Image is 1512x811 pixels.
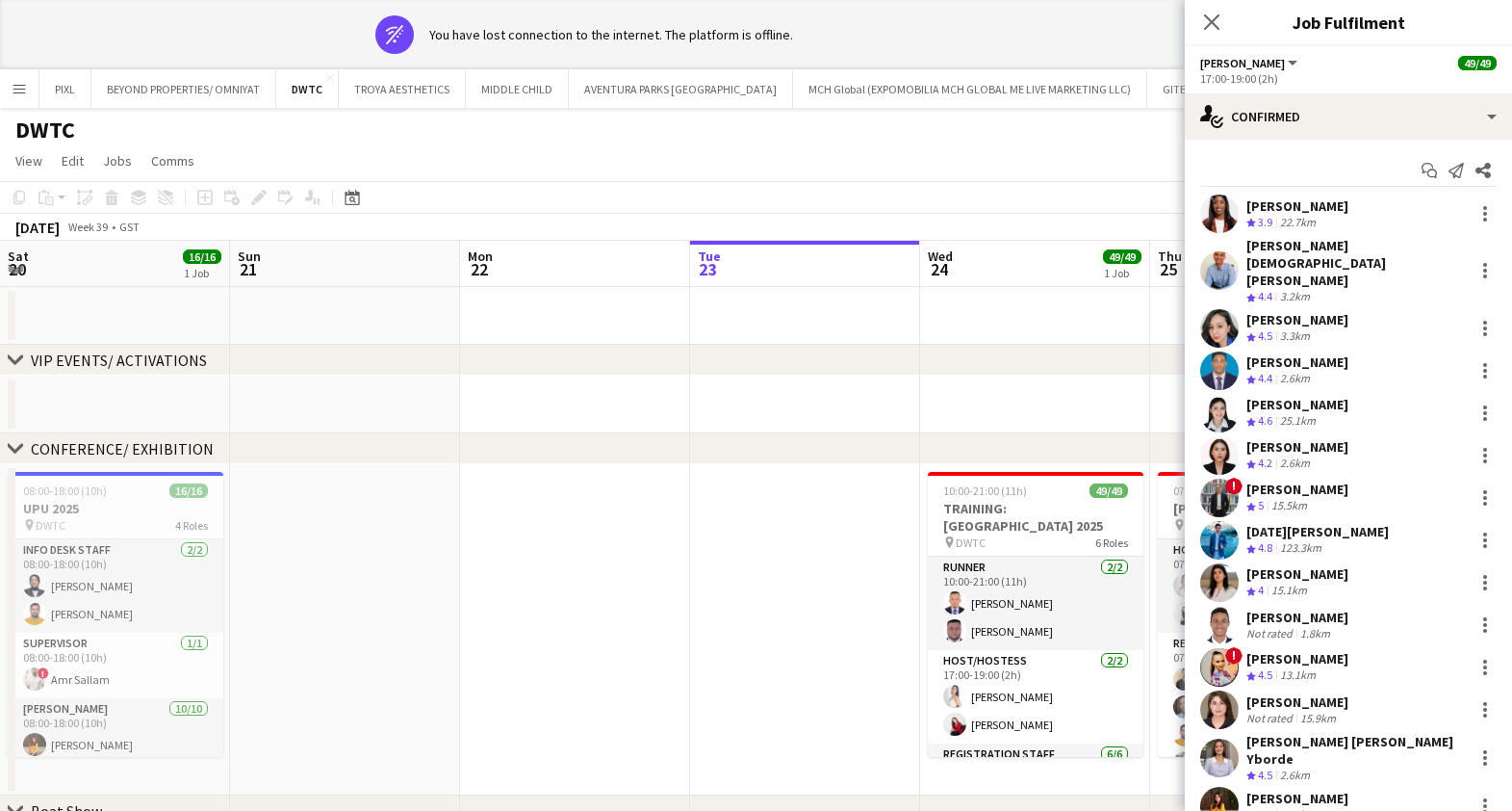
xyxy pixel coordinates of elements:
div: 22.7km [1276,215,1320,231]
span: 4.8 [1258,540,1272,555]
span: Jobs [103,152,132,170]
span: 25 [1155,258,1182,280]
a: Jobs [95,148,140,173]
span: 07:00-18:00 (11h) [1173,484,1257,498]
span: 10:00-21:00 (11h) [943,484,1027,498]
div: [PERSON_NAME] [1246,438,1348,456]
span: Comms [151,152,194,170]
span: Week 39 [64,220,112,234]
div: 15.5km [1268,498,1311,514]
span: Sun [238,248,261,265]
span: Mon [468,248,493,265]
span: 4.6 [1258,413,1272,428]
span: 6 Roles [1095,536,1128,550]
div: Not rated [1246,626,1296,641]
span: 16/16 [169,484,208,498]
span: 23 [695,258,721,280]
span: View [15,152,42,170]
div: [PERSON_NAME] [1246,650,1348,667]
span: 22 [465,258,493,280]
app-card-role: Host/Hostess2/207:00-18:00 (11h)[PERSON_NAME][PERSON_NAME] [1158,539,1373,633]
div: [PERSON_NAME] [PERSON_NAME] Yborde [1246,733,1466,768]
div: [PERSON_NAME] [1246,565,1348,583]
div: 17:00-19:00 (2h) [1200,71,1497,86]
app-job-card: 08:00-18:00 (10h)16/16UPU 2025 DWTC4 RolesInfo desk staff2/208:00-18:00 (10h)[PERSON_NAME][PERSON... [8,472,223,757]
div: [PERSON_NAME] [1246,311,1348,328]
div: VIP EVENTS/ ACTIVATIONS [31,351,207,370]
button: BEYOND PROPERTIES/ OMNIYAT [91,70,276,108]
app-card-role: Info desk staff2/208:00-18:00 (10h)[PERSON_NAME][PERSON_NAME] [8,539,223,633]
div: Not rated [1246,711,1296,725]
div: 2.6km [1276,768,1314,784]
span: 24 [925,258,953,280]
span: ! [38,667,49,679]
h3: Job Fulfilment [1185,10,1512,35]
button: [PERSON_NAME] [1200,56,1300,70]
span: ! [1225,478,1243,495]
span: Usher [1200,56,1285,70]
h3: UPU 2025 [8,500,223,517]
div: 1.8km [1296,626,1334,641]
app-card-role: Host/Hostess2/217:00-19:00 (2h)[PERSON_NAME][PERSON_NAME] [928,650,1143,744]
span: 3.9 [1258,215,1272,229]
span: 49/49 [1103,249,1141,264]
div: 15.1km [1268,583,1311,599]
span: Edit [62,152,84,170]
span: 20 [5,258,29,280]
div: 2.6km [1276,456,1314,472]
div: CONFERENCE/ EXHIBITION [31,439,214,458]
button: AVENTURA PARKS [GEOGRAPHIC_DATA] [569,70,793,108]
div: [DATE][PERSON_NAME] [1246,523,1389,540]
span: 08:00-18:00 (10h) [23,484,107,498]
a: Edit [54,148,91,173]
span: 49/49 [1458,56,1497,70]
div: 13.1km [1276,667,1320,684]
h3: [PERSON_NAME] 2025 [1158,500,1373,517]
span: Sat [8,248,29,265]
span: 4 Roles [175,518,208,533]
span: DWTC [956,536,986,550]
button: MCH Global (EXPOMOBILIA MCH GLOBAL ME LIVE MARKETING LLC) [793,70,1147,108]
span: Thu [1158,248,1182,265]
span: ! [1225,647,1243,665]
div: 3.2km [1276,289,1314,305]
span: 4.2 [1258,456,1272,470]
app-job-card: 07:00-18:00 (11h)49/49[PERSON_NAME] 2025 DWTC6 RolesHost/Hostess2/207:00-18:00 (11h)[PERSON_NAME]... [1158,472,1373,757]
app-job-card: 10:00-21:00 (11h)49/49TRAINING: [GEOGRAPHIC_DATA] 2025 DWTC6 RolesRunner2/210:00-21:00 (11h)[PERS... [928,472,1143,757]
div: 2.6km [1276,371,1314,387]
button: GITEX 2020/ 2025 [1147,70,1262,108]
span: Wed [928,248,953,265]
div: 1 Job [1104,266,1140,280]
div: 15.9km [1296,711,1340,725]
span: 16/16 [183,249,221,264]
div: 25.1km [1276,413,1320,430]
span: Tue [698,248,721,265]
div: GST [119,220,140,234]
span: 4.4 [1258,289,1272,303]
span: 5 [1258,498,1264,512]
button: PIXL [39,70,91,108]
span: 4.5 [1258,667,1272,682]
a: Comms [143,148,202,173]
app-card-role: Runner2/210:00-21:00 (11h)[PERSON_NAME][PERSON_NAME] [928,557,1143,650]
div: [PERSON_NAME] [1246,790,1348,807]
span: 49/49 [1089,484,1128,498]
div: [DATE] [15,218,60,237]
div: [PERSON_NAME] [1246,481,1348,498]
span: 4 [1258,583,1264,597]
div: [PERSON_NAME] [1246,396,1348,413]
h1: DWTC [15,116,75,144]
div: [PERSON_NAME] [1246,693,1348,711]
span: DWTC [36,518,65,533]
span: 4.5 [1258,328,1272,343]
div: 123.3km [1276,540,1325,557]
button: TROYA AESTHETICS [339,70,466,108]
div: You have lost connection to the internet. The platform is offline. [429,26,793,43]
div: [PERSON_NAME] [1246,609,1348,626]
span: 21 [235,258,261,280]
div: [PERSON_NAME][DEMOGRAPHIC_DATA] [PERSON_NAME] [1246,237,1466,289]
div: 1 Job [184,266,220,280]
